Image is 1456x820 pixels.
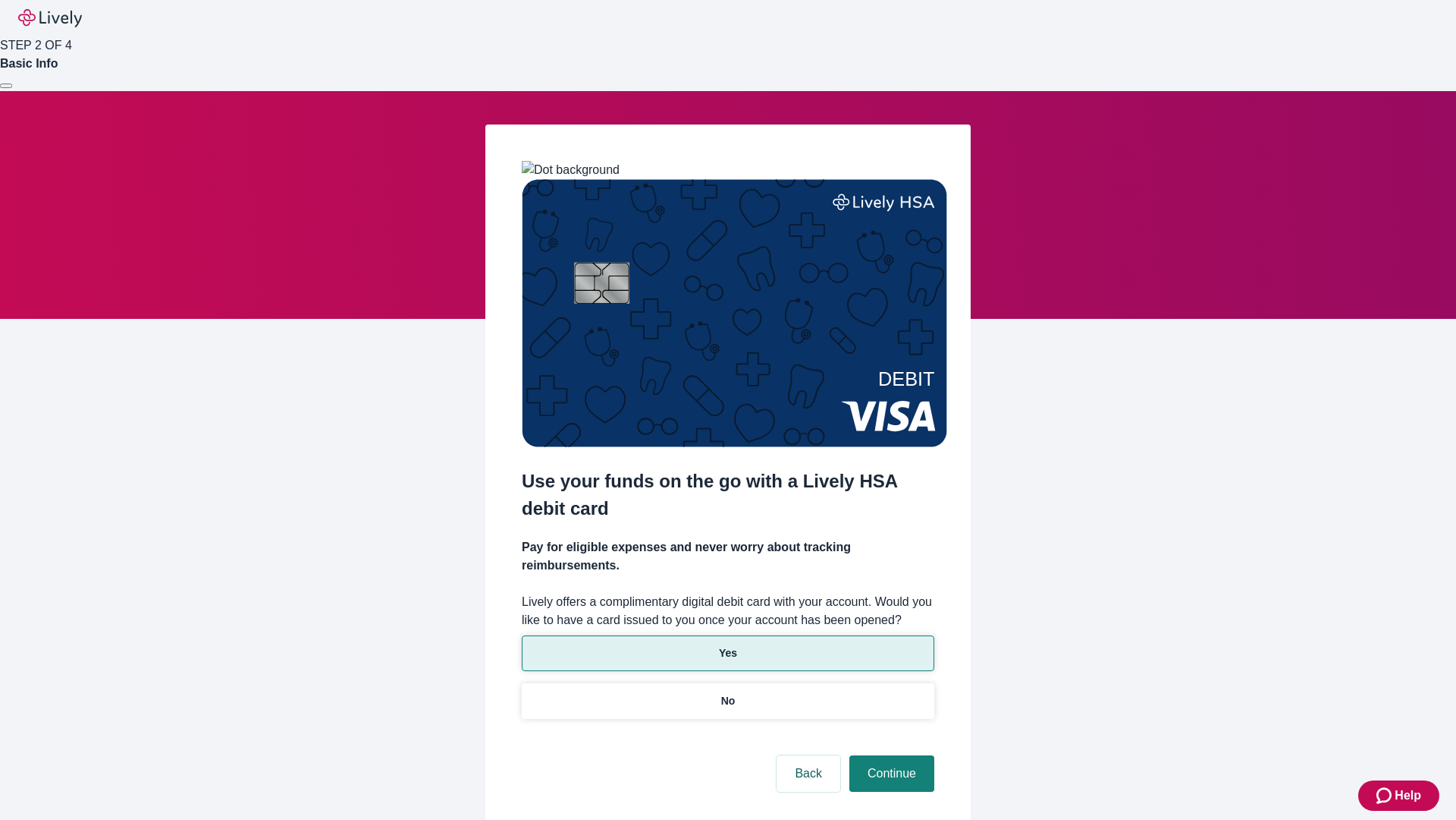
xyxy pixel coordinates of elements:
[18,9,82,27] img: Lively
[522,468,934,522] h2: Use your funds on the go with a Lively HSA debit card
[777,755,840,792] button: Back
[719,645,737,661] p: Yes
[1358,781,1439,811] button: Zendesk support iconHelp
[721,693,736,709] p: No
[522,635,934,671] button: Yes
[522,161,620,179] img: Dot background
[522,683,934,719] button: No
[522,179,947,447] img: Debit card
[849,755,934,792] button: Continue
[522,538,934,575] h4: Pay for eligible expenses and never worry about tracking reimbursements.
[522,593,934,629] label: Lively offers a complimentary digital debit card with your account. Would you like to have a card...
[1376,787,1395,805] svg: Zendesk support icon
[1395,787,1421,805] span: Help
